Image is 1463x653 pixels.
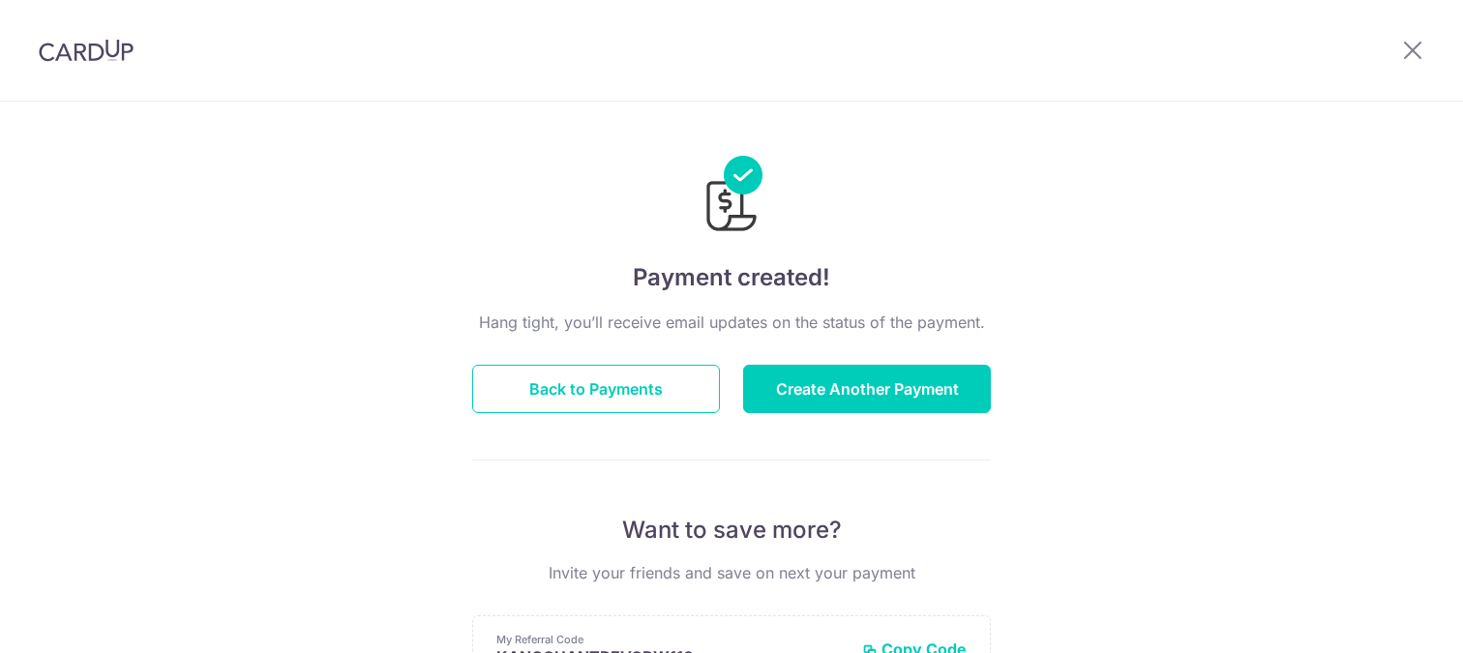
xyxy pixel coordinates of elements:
[472,311,991,334] p: Hang tight, you’ll receive email updates on the status of the payment.
[472,260,991,295] h4: Payment created!
[496,632,847,647] p: My Referral Code
[472,365,720,413] button: Back to Payments
[743,365,991,413] button: Create Another Payment
[39,39,134,62] img: CardUp
[472,561,991,584] p: Invite your friends and save on next your payment
[472,515,991,546] p: Want to save more?
[701,156,762,237] img: Payments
